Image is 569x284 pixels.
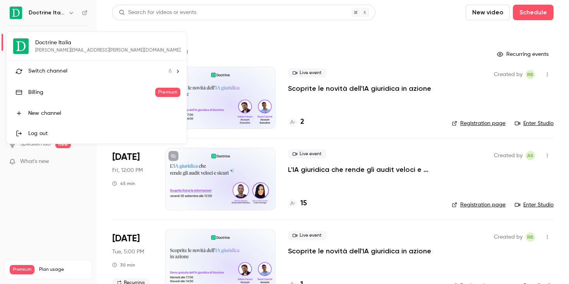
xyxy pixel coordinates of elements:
span: Switch channel [28,67,67,75]
span: Premium [155,88,180,97]
span: 6 [169,67,172,75]
div: Billing [28,88,155,96]
div: Log out [28,130,180,137]
div: New channel [28,109,180,117]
